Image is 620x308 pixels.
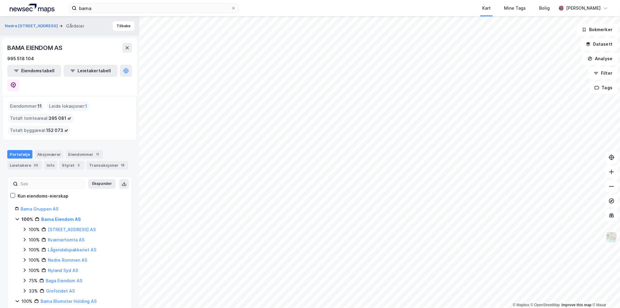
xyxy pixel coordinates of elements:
button: Tags [589,82,618,94]
button: Filter [589,67,618,79]
span: 395 081 ㎡ [48,115,71,122]
div: Kun eiendoms-eierskap [18,192,68,200]
span: 11 [38,103,42,110]
div: Totalt byggareal : [8,126,71,135]
div: Leide lokasjoner : [47,101,90,111]
div: [PERSON_NAME] [566,5,601,12]
button: Ekspander [88,179,116,189]
div: Info [44,161,57,169]
div: BAMA EIENDOM AS [7,43,64,53]
div: 100% [22,216,33,223]
a: Improve this map [562,303,592,307]
div: Leietakere [7,161,42,169]
div: Eiendommer : [8,101,44,111]
button: Leietakertabell [64,65,118,77]
div: 3 [76,162,82,168]
div: 29 [32,162,39,168]
div: Styret [59,161,84,169]
span: 152 073 ㎡ [46,127,68,134]
a: Mapbox [513,303,529,307]
div: 100% [29,236,40,244]
div: Bolig [539,5,550,12]
a: OpenStreetMap [531,303,560,307]
div: Eiendommer [66,150,103,159]
div: 18 [120,162,126,168]
a: Kværnertomta AS [48,237,85,242]
div: 100% [29,246,40,254]
div: 75% [29,277,38,284]
button: Datasett [581,38,618,50]
a: Lågendalspakkeriet AS [48,247,96,252]
iframe: Chat Widget [590,279,620,308]
a: Bama Gruppen AS [21,206,58,211]
a: Bama Blomster Holding AS [41,299,97,304]
div: Mine Tags [504,5,526,12]
input: Søk [18,179,84,188]
button: Tilbake [113,21,134,31]
input: Søk på adresse, matrikkel, gårdeiere, leietakere eller personer [77,4,231,13]
div: 100% [22,298,32,305]
div: 33% [29,287,38,295]
button: Analyse [582,53,618,65]
div: Kart [482,5,491,12]
button: Eiendomstabell [7,65,61,77]
div: Transaksjoner [87,161,128,169]
img: Z [606,231,617,243]
div: 100% [29,226,40,233]
a: Nedre Rommen AS [48,257,87,263]
button: Bokmerker [577,24,618,36]
div: Aksjonærer [35,150,63,159]
div: 100% [29,257,40,264]
div: 100% [29,267,40,274]
div: Portefølje [7,150,32,159]
a: Baga Eiendom AS [46,278,82,283]
div: Gårdeier [66,22,84,30]
span: 1 [85,103,87,110]
div: Totalt tomteareal : [8,113,74,123]
a: Bama Eiendom AS [41,217,81,222]
img: logo.a4113a55bc3d86da70a041830d287a7e.svg [10,4,55,13]
a: Grofondet AS [46,288,75,293]
a: [STREET_ADDRESS] AS [48,227,96,232]
a: Nyland Syd AS [48,268,78,273]
div: 995 518 104 [7,55,34,62]
div: 11 [94,151,101,157]
button: Nedre [STREET_ADDRESS] [5,23,59,29]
